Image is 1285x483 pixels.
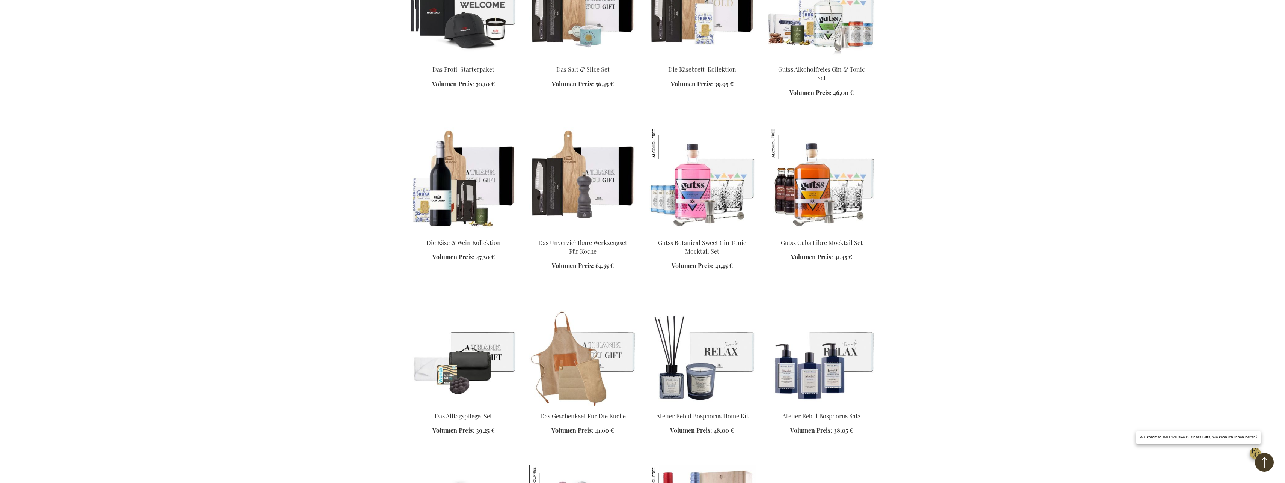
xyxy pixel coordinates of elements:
span: Volumen Preis: [790,426,832,434]
a: The Everyday Care Kit [410,403,517,410]
img: Gutss Botanical Sweet Gin Tonic Mocktail Set [649,127,756,232]
img: Gutss Cuba Libre Mocktail Set [768,127,800,159]
a: Atelier Rebul Bosphorus Home Kit [649,403,756,410]
a: Volumen Preis: 41,45 € [791,253,852,262]
a: The Kitchen Gift Set [529,403,637,410]
a: Gutss Cuba Libre Mocktail Set Gutss Cuba Libre Mocktail Set [768,229,875,236]
a: The Professional Starter Kit [410,56,517,63]
a: Volumen Preis: 38,05 € [790,426,853,435]
a: Volumen Preis: 47,20 € [432,253,495,262]
span: 46,00 € [833,89,854,96]
a: Volumen Preis: 41,45 € [672,262,733,270]
a: Volumen Preis: 46,00 € [789,89,854,97]
a: Gutss Alkoholfreies Gin & Tonic Set [778,65,865,82]
span: Volumen Preis: [670,426,712,434]
a: Das Geschenkset Für Die Küche [540,412,626,420]
a: Volumen Preis: 70,10 € [432,80,495,89]
span: Volumen Preis: [551,426,594,434]
span: Volumen Preis: [789,89,832,96]
span: 41,60 € [595,426,614,434]
a: Die Käse & Wein Kollektion [426,239,501,247]
span: Volumen Preis: [671,80,713,88]
img: Atelier Rebul Bosphorus Home Kit [649,301,756,406]
a: Volumen Preis: 39,95 € [671,80,734,89]
a: Volumen Preis: 56,45 € [552,80,614,89]
a: Das Unverzichtbare Werkzeugset Für Köche [529,229,637,236]
span: 41,45 € [715,262,733,269]
a: Atelier Rebul Bosphorus Satz [782,412,861,420]
span: 39,25 € [476,426,495,434]
img: Das Unverzichtbare Werkzeugset Für Köche [529,127,637,232]
span: Volumen Preis: [672,262,714,269]
span: Volumen Preis: [552,80,594,88]
span: 48,00 € [714,426,734,434]
img: The Everyday Care Kit [410,301,517,406]
a: Die Käse & Wein Kollektion [410,229,517,236]
a: Atelier Rebul Bosphorus Home Kit [656,412,749,420]
a: Gutss Botanical Sweet Gin Tonic Mocktail Set Gutss Botanical Sweet Gin Tonic Mocktail Set [649,229,756,236]
img: Gutss Cuba Libre Mocktail Set [768,127,875,232]
img: Atelier Rebul Bosphorus Set [768,301,875,406]
a: Volumen Preis: 41,60 € [551,426,614,435]
a: Das Salt & Slice Set [556,65,610,73]
span: 70,10 € [476,80,495,88]
span: Volumen Preis: [552,262,594,269]
a: Gutss Botanical Sweet Gin Tonic Mocktail Set [658,239,746,255]
span: 39,95 € [714,80,734,88]
a: Das Profi-Starterpaket [432,65,494,73]
span: Volumen Preis: [791,253,833,261]
span: 47,20 € [476,253,495,261]
a: The Salt & Slice Set Exclusive Business Gift [529,56,637,63]
span: 41,45 € [835,253,852,261]
span: Volumen Preis: [432,426,475,434]
a: Gutss Cuba Libre Mocktail Set [781,239,863,247]
a: Volumen Preis: 48,00 € [670,426,734,435]
span: 64,55 € [595,262,614,269]
a: Das Alltagspflege-Set [435,412,492,420]
a: Atelier Rebul Bosphorus Set [768,403,875,410]
img: Die Käse & Wein Kollektion [410,127,517,232]
a: The Cheese Board Collection [649,56,756,63]
a: Volumen Preis: 39,25 € [432,426,495,435]
span: 38,05 € [834,426,853,434]
img: Gutss Botanical Sweet Gin Tonic Mocktail Set [649,127,681,159]
span: 56,45 € [595,80,614,88]
a: Das Unverzichtbare Werkzeugset Für Köche [538,239,627,255]
span: Volumen Preis: [432,253,475,261]
a: Gutss Non-Alcoholic Gin & Tonic Set Gutss Alkoholfreies Gin & Tonic Set [768,56,875,63]
span: Volumen Preis: [432,80,474,88]
img: The Kitchen Gift Set [529,301,637,406]
a: Die Käsebrett-Kollektion [668,65,736,73]
a: Volumen Preis: 64,55 € [552,262,614,270]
